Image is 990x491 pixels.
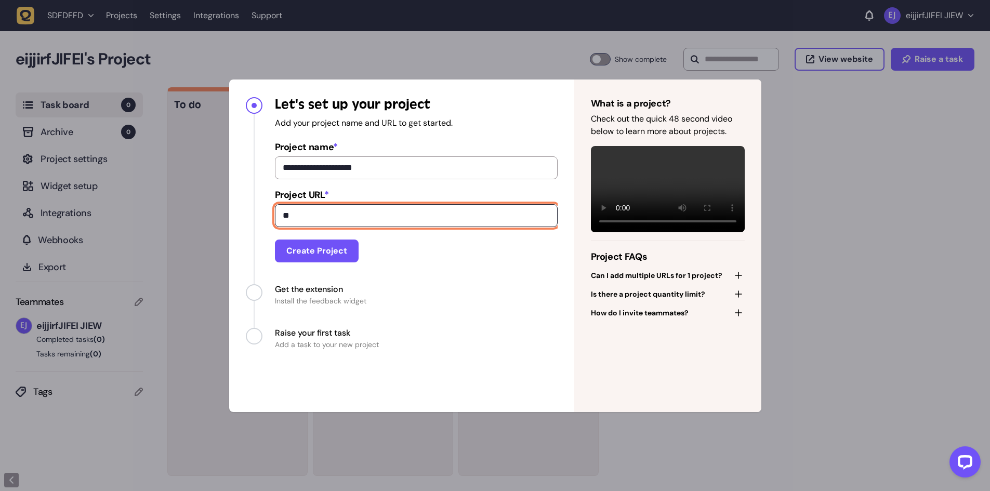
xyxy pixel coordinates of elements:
button: Create Project [275,240,359,262]
span: Get the extension [275,283,366,296]
span: How do I invite teammates? [591,308,689,318]
button: Can I add multiple URLs for 1 project? [591,268,745,283]
span: Add a task to your new project [275,339,379,350]
h4: What is a project? [591,96,745,111]
p: Check out the quick 48 second video below to learn more about projects. [591,113,745,138]
span: Install the feedback widget [275,296,366,306]
input: Project URL* [275,204,558,227]
span: Project name [275,140,558,154]
h4: Let's set up your project [275,96,558,113]
p: Add your project name and URL to get started. [275,117,558,129]
video: Your browser does not support the video tag. [591,146,745,233]
input: Project name* [275,156,558,179]
h4: Project FAQs [591,249,745,264]
span: Raise your first task [275,327,379,339]
nav: Progress [229,79,574,366]
span: Is there a project quantity limit? [591,289,705,299]
button: How do I invite teammates? [591,306,745,320]
span: Can I add multiple URLs for 1 project? [591,270,722,281]
button: Is there a project quantity limit? [591,287,745,301]
iframe: LiveChat chat widget [941,442,985,486]
span: Project URL [275,188,558,202]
